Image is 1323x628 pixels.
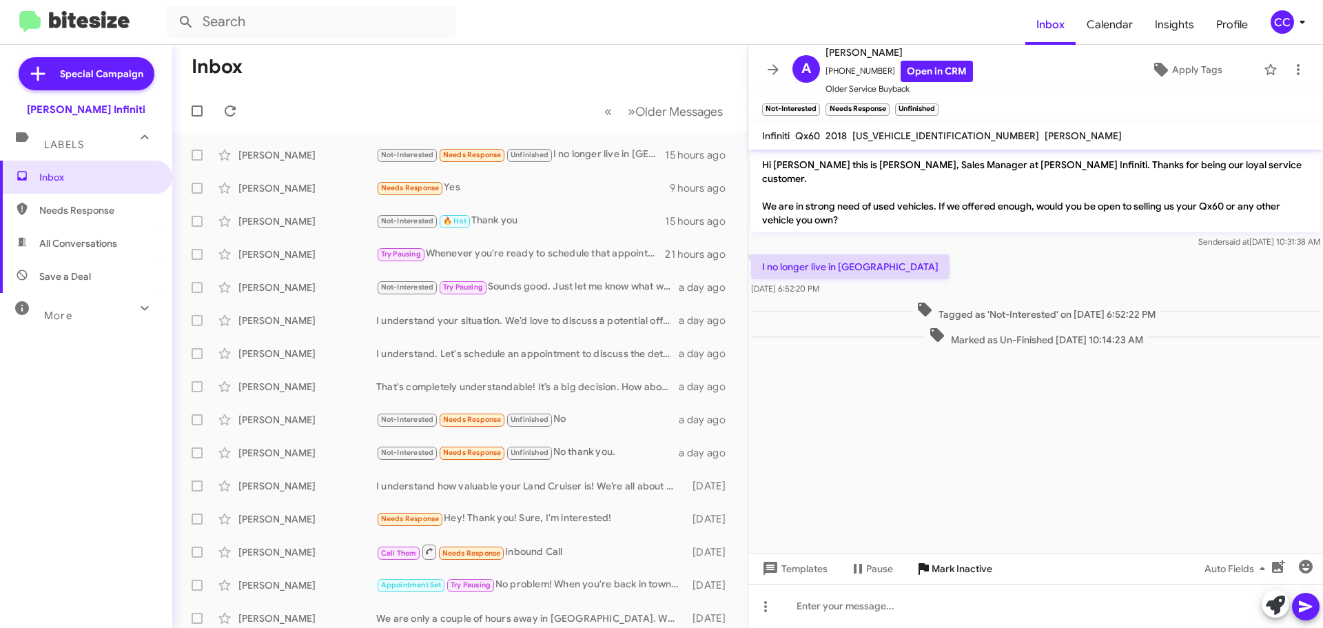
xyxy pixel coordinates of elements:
span: Not-Interested [381,448,434,457]
div: a day ago [679,413,737,427]
span: » [628,103,635,120]
div: [PERSON_NAME] [238,578,376,592]
span: Mark Inactive [932,556,992,581]
div: a day ago [679,314,737,327]
div: Inbound Call [376,543,686,560]
div: Hey! Thank you! Sure, I'm interested! [376,511,686,527]
div: [PERSON_NAME] [238,314,376,327]
input: Search [167,6,456,39]
span: Older Messages [635,104,723,119]
div: [DATE] [686,479,737,493]
div: [PERSON_NAME] [238,512,376,526]
span: Special Campaign [60,67,143,81]
span: Marked as Un-Finished [DATE] 10:14:23 AM [923,327,1149,347]
button: Pause [839,556,904,581]
span: 🔥 Hot [443,216,466,225]
div: I no longer live in [GEOGRAPHIC_DATA] [376,147,665,163]
small: Not-Interested [762,103,820,116]
div: [PERSON_NAME] [238,181,376,195]
div: [DATE] [686,512,737,526]
small: Needs Response [825,103,889,116]
p: Hi [PERSON_NAME] this is [PERSON_NAME], Sales Manager at [PERSON_NAME] Infiniti. Thanks for being... [751,152,1320,232]
span: Auto Fields [1204,556,1271,581]
span: Not-Interested [381,216,434,225]
span: Not-Interested [381,283,434,292]
div: Whenever you're ready to schedule that appointment, just reach out. I'm here to help with the det... [376,246,665,262]
span: Needs Response [443,150,502,159]
div: 9 hours ago [670,181,737,195]
span: Unfinished [511,448,548,457]
span: [PHONE_NUMBER] [825,61,973,82]
span: Appointment Set [381,580,442,589]
div: I understand how valuable your Land Cruiser is! We’re all about providing fair appraisals based o... [376,479,686,493]
span: Insights [1144,5,1205,45]
span: [DATE] 6:52:20 PM [751,283,819,294]
div: That's completely understandable! It’s a big decision. How about scheduling a visit? We can discu... [376,380,679,394]
span: [US_VEHICLE_IDENTIFICATION_NUMBER] [852,130,1039,142]
span: Needs Response [443,415,502,424]
div: CC [1271,10,1294,34]
span: Templates [759,556,828,581]
span: said at [1225,236,1249,247]
div: Thank you [376,213,665,229]
div: No thank you. [376,445,679,460]
button: Templates [748,556,839,581]
span: Needs Response [442,549,501,558]
span: Tagged as 'Not-Interested' on [DATE] 6:52:22 PM [911,301,1161,321]
button: CC [1259,10,1308,34]
div: [PERSON_NAME] [238,611,376,625]
a: Profile [1205,5,1259,45]
span: Older Service Buyback [825,82,973,96]
span: Unfinished [511,415,548,424]
div: We are only a couple of hours away in [GEOGRAPHIC_DATA]. Which package are you looking for? [376,611,686,625]
span: Sender [DATE] 10:31:38 AM [1198,236,1320,247]
div: [PERSON_NAME] [238,413,376,427]
div: [PERSON_NAME] Infiniti [27,103,145,117]
div: [PERSON_NAME] [238,545,376,559]
a: Special Campaign [19,57,154,90]
div: [DATE] [686,545,737,559]
span: Try Pausing [451,580,491,589]
div: [PERSON_NAME] [238,347,376,361]
div: [PERSON_NAME] [238,214,376,228]
div: 21 hours ago [665,247,737,261]
div: [PERSON_NAME] [238,247,376,261]
span: Not-Interested [381,150,434,159]
span: Try Pausing [443,283,483,292]
nav: Page navigation example [597,97,731,125]
button: Auto Fields [1193,556,1282,581]
button: Previous [596,97,620,125]
div: [PERSON_NAME] [238,380,376,394]
span: Apply Tags [1172,57,1222,82]
span: « [604,103,612,120]
a: Inbox [1025,5,1076,45]
span: 2018 [825,130,847,142]
span: Inbox [39,170,156,184]
span: Infiniti [762,130,790,142]
span: [PERSON_NAME] [825,44,973,61]
div: [PERSON_NAME] [238,148,376,162]
small: Unfinished [895,103,939,116]
div: No problem! When you're back in town, let me know a good time to connect. Looking forward to help... [376,577,686,593]
span: Qx60 [795,130,820,142]
div: [PERSON_NAME] [238,446,376,460]
span: Try Pausing [381,250,421,259]
span: Unfinished [511,150,548,159]
span: Save a Deal [39,270,91,283]
a: Open in CRM [901,61,973,82]
div: No [376,412,679,427]
span: Needs Response [39,203,156,217]
span: Not-Interested [381,415,434,424]
div: Yes [376,180,670,196]
div: 15 hours ago [665,148,737,162]
p: I no longer live in [GEOGRAPHIC_DATA] [751,254,950,279]
span: Needs Response [381,183,440,192]
span: More [44,310,72,322]
div: [PERSON_NAME] [238,479,376,493]
a: Calendar [1076,5,1144,45]
span: [PERSON_NAME] [1045,130,1122,142]
h1: Inbox [192,56,243,78]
